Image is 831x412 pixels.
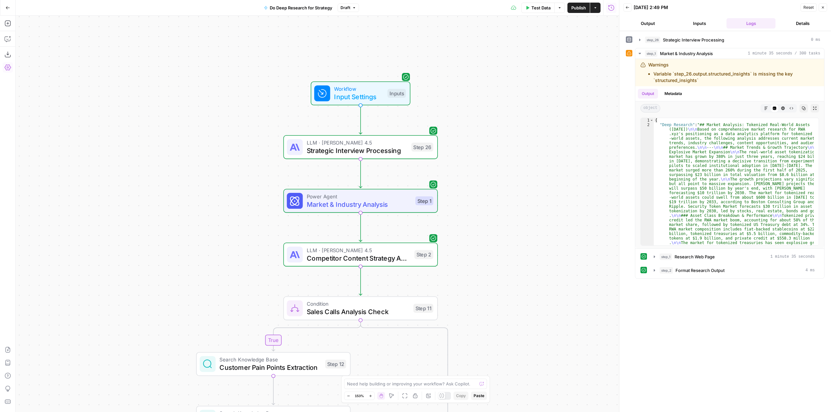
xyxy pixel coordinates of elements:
g: Edge from step_26 to step_1 [359,159,362,188]
span: step_26 [645,37,660,43]
span: Competitor Content Strategy Analysis [307,253,410,263]
button: 1 minute 35 seconds [650,252,819,262]
span: Strategic Interview Processing [307,146,407,156]
span: 1 minute 35 seconds [770,254,815,260]
g: Edge from step_2 to step_11 [359,266,362,295]
button: Logs [726,18,775,29]
button: Metadata [661,89,686,99]
button: Paste [471,392,487,400]
span: step_2 [660,267,673,274]
div: Step 26 [411,143,433,152]
button: Do Deep Research for Strategy [260,3,336,13]
button: Details [778,18,827,29]
div: WorkflowInput SettingsInputs [283,81,438,105]
span: Do Deep Research for Strategy [270,5,332,11]
button: Publish [567,3,590,13]
div: 1 minute 35 seconds / 300 tasks [635,59,824,278]
div: Inputs [388,89,406,98]
span: Condition [307,300,409,308]
button: Inputs [675,18,724,29]
div: Step 12 [325,359,346,369]
div: LLM · [PERSON_NAME] 4.5Competitor Content Strategy AnalysisStep 2 [283,242,438,266]
span: Input Settings [334,92,383,102]
span: Market & Industry Analysis [660,50,713,57]
span: Power Agent [307,192,411,200]
span: Customer Pain Points Extraction [219,362,321,372]
span: 153% [355,393,364,398]
g: Edge from step_1 to step_2 [359,213,362,241]
div: LLM · [PERSON_NAME] 4.5Strategic Interview ProcessingStep 26 [283,135,438,159]
span: 1 minute 35 seconds / 300 tasks [748,51,820,56]
span: Strategic Interview Processing [663,37,724,43]
li: Variable `step_26.output.structured_insights` is missing the key `structured_insights` [653,71,819,84]
div: Step 1 [415,196,433,206]
span: Publish [571,5,586,11]
span: Format Research Output [676,267,725,274]
span: Workflow [334,85,383,93]
span: object [640,104,660,112]
button: Output [623,18,672,29]
div: ConditionSales Calls Analysis CheckStep 11 [283,296,438,320]
button: Copy [453,392,468,400]
button: Draft [338,4,359,12]
div: Step 11 [413,304,433,313]
span: step_1 [645,50,657,57]
g: Edge from start to step_26 [359,105,362,134]
div: Search Knowledge BaseCustomer Pain Points ExtractionStep 12 [196,352,351,376]
span: Reset [803,5,814,10]
g: Edge from step_12 to step_13 [272,376,275,405]
button: Test Data [521,3,554,13]
div: Power AgentMarket & Industry AnalysisStep 1 [283,189,438,213]
span: 4 ms [805,267,815,273]
div: 1 [641,118,654,123]
span: LLM · [PERSON_NAME] 4.5 [307,139,407,147]
span: Sales Calls Analysis Check [307,307,409,317]
span: Test Data [531,5,551,11]
div: Warnings [648,62,819,84]
button: Output [638,89,658,99]
button: 4 ms [650,265,819,276]
span: Toggle code folding, rows 1 through 3 [650,118,653,123]
button: Reset [800,3,817,12]
span: Search Knowledge Base [219,356,321,364]
span: LLM · [PERSON_NAME] 4.5 [307,246,410,254]
span: Copy [456,393,466,399]
span: Paste [474,393,484,399]
span: Draft [341,5,350,11]
div: Step 2 [414,250,433,259]
g: Edge from step_11 to step_12 [272,320,361,351]
span: Research Web Page [675,253,715,260]
span: 0 ms [811,37,820,43]
button: 0 ms [635,35,824,45]
span: Market & Industry Analysis [307,199,411,209]
span: step_1 [660,253,672,260]
button: 1 minute 35 seconds / 300 tasks [635,48,824,59]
